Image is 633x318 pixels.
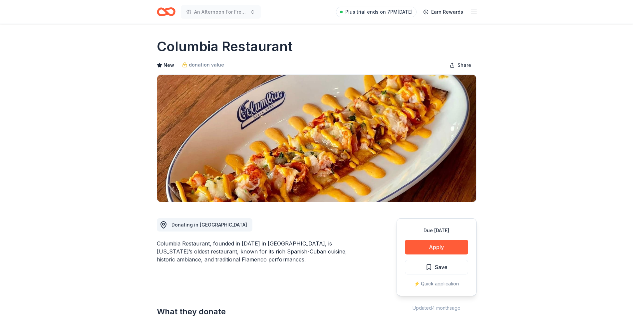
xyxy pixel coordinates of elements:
[419,6,467,18] a: Earn Rewards
[405,260,468,274] button: Save
[336,7,417,17] a: Plus trial ends on 7PM[DATE]
[444,59,476,72] button: Share
[405,227,468,235] div: Due [DATE]
[435,263,448,271] span: Save
[458,61,471,69] span: Share
[397,304,476,312] div: Updated 4 months ago
[157,239,365,263] div: Columbia Restaurant, founded in [DATE] in [GEOGRAPHIC_DATA], is [US_STATE]’s oldest restaurant, k...
[157,306,365,317] h2: What they donate
[345,8,413,16] span: Plus trial ends on 7PM[DATE]
[194,8,247,16] span: An Afternoon For Freedom
[171,222,247,228] span: Donating in [GEOGRAPHIC_DATA]
[182,61,224,69] a: donation value
[405,240,468,254] button: Apply
[157,37,293,56] h1: Columbia Restaurant
[405,280,468,288] div: ⚡️ Quick application
[157,75,476,202] img: Image for Columbia Restaurant
[189,61,224,69] span: donation value
[157,4,175,20] a: Home
[163,61,174,69] span: New
[181,5,261,19] button: An Afternoon For Freedom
